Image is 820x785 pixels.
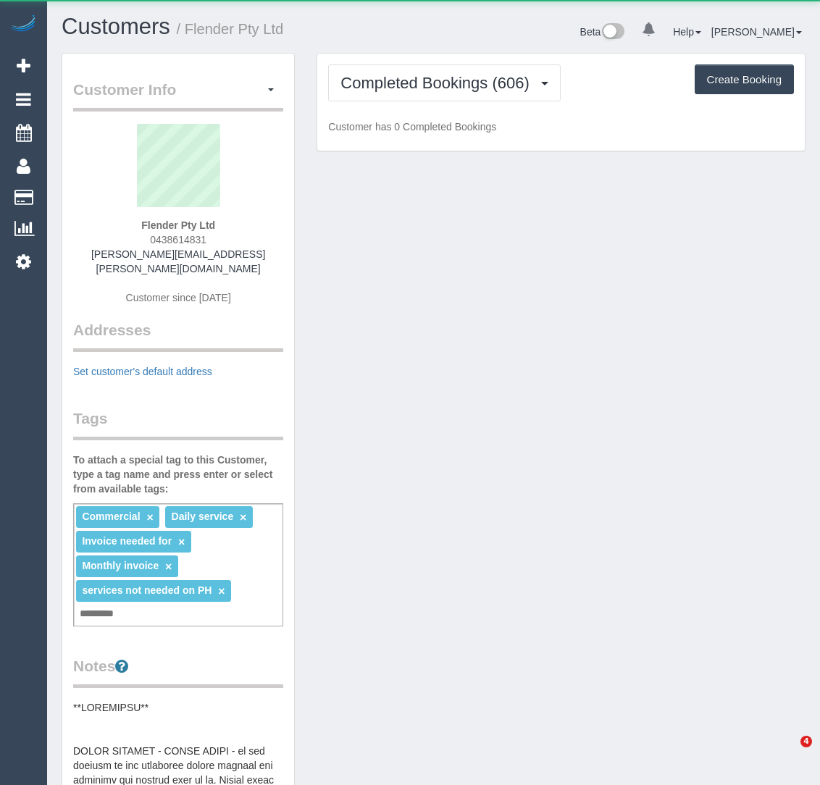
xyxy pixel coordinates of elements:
span: Invoice needed for [82,535,172,547]
span: Completed Bookings (606) [340,74,536,92]
a: Beta [580,26,625,38]
span: Commercial [82,511,140,522]
img: Automaid Logo [9,14,38,35]
a: [PERSON_NAME] [711,26,802,38]
span: 0438614831 [150,234,206,245]
p: Customer has 0 Completed Bookings [328,119,794,134]
legend: Tags [73,408,283,440]
span: Monthly invoice [82,560,159,571]
a: [PERSON_NAME][EMAIL_ADDRESS][PERSON_NAME][DOMAIN_NAME] [91,248,265,274]
a: × [146,511,153,524]
label: To attach a special tag to this Customer, type a tag name and press enter or select from availabl... [73,453,283,496]
a: Help [673,26,701,38]
a: × [165,561,172,573]
legend: Customer Info [73,79,283,112]
a: × [178,536,185,548]
a: × [240,511,246,524]
span: services not needed on PH [82,584,212,596]
span: Daily service [172,511,234,522]
a: × [218,585,225,597]
strong: Flender Pty Ltd [141,219,215,231]
span: Customer since [DATE] [126,292,231,303]
span: 4 [800,736,812,747]
iframe: Intercom live chat [771,736,806,771]
a: Customers [62,14,170,39]
button: Completed Bookings (606) [328,64,561,101]
small: / Flender Pty Ltd [177,21,284,37]
button: Create Booking [695,64,794,95]
a: Set customer's default address [73,366,212,377]
legend: Notes [73,655,283,688]
img: New interface [601,23,624,42]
